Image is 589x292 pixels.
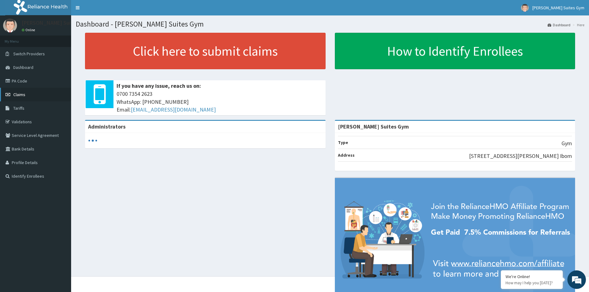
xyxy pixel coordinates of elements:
p: How may I help you today? [506,280,558,286]
svg: audio-loading [88,136,97,145]
span: Dashboard [13,65,33,70]
strong: [PERSON_NAME] Suites Gym [338,123,409,130]
h1: Dashboard - [PERSON_NAME] Suites Gym [76,20,584,28]
span: Tariffs [13,105,24,111]
a: Click here to submit claims [85,33,326,69]
a: Dashboard [548,22,570,28]
span: Switch Providers [13,51,45,57]
a: How to Identify Enrollees [335,33,575,69]
span: 0700 7354 2623 WhatsApp: [PHONE_NUMBER] Email: [117,90,322,114]
b: If you have any issue, reach us on: [117,82,201,89]
p: Gym [561,139,572,147]
div: We're Online! [506,274,558,279]
b: Administrators [88,123,126,130]
a: Online [22,28,36,32]
span: Claims [13,92,25,97]
li: Here [571,22,584,28]
img: User Image [521,4,529,12]
b: Address [338,152,355,158]
p: [STREET_ADDRESS][PERSON_NAME] Ibom [469,152,572,160]
b: Type [338,140,348,145]
span: [PERSON_NAME] Suites Gym [532,5,584,11]
p: [PERSON_NAME] Suites Gym [22,20,90,26]
img: User Image [3,19,17,32]
a: [EMAIL_ADDRESS][DOMAIN_NAME] [131,106,216,113]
